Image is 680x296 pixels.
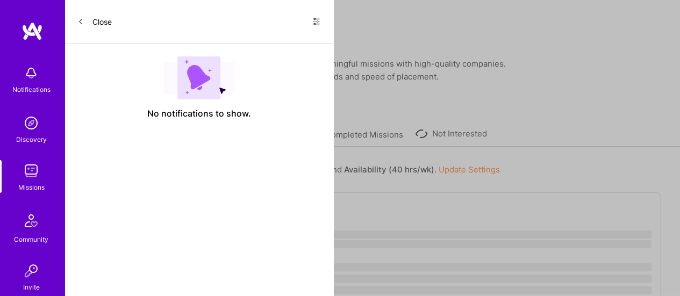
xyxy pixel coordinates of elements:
img: empty [163,56,234,99]
div: Invite [23,281,40,293]
div: Discovery [16,134,47,145]
div: Missions [18,182,45,193]
img: discovery [20,112,42,134]
img: Invite [20,260,42,281]
img: logo [22,21,43,41]
div: Notifications [12,84,51,95]
img: bell [20,62,42,84]
img: Community [18,208,44,234]
img: teamwork [20,160,42,182]
div: Community [14,234,48,245]
span: No notifications to show. [147,108,251,119]
button: Close [77,13,112,30]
